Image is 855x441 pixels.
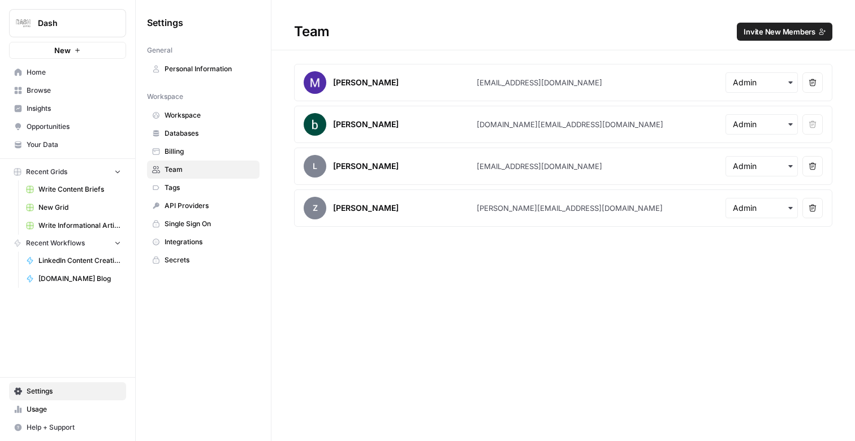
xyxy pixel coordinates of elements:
[9,81,126,100] a: Browse
[733,119,791,130] input: Admin
[333,77,399,88] div: [PERSON_NAME]
[21,252,126,270] a: LinkedIn Content Creation
[26,238,85,248] span: Recent Workflows
[147,197,260,215] a: API Providers
[333,119,399,130] div: [PERSON_NAME]
[9,400,126,418] a: Usage
[38,202,121,213] span: New Grid
[333,161,399,172] div: [PERSON_NAME]
[165,237,254,247] span: Integrations
[733,161,791,172] input: Admin
[744,26,815,37] span: Invite New Members
[733,202,791,214] input: Admin
[147,124,260,142] a: Databases
[27,140,121,150] span: Your Data
[9,42,126,59] button: New
[9,100,126,118] a: Insights
[333,202,399,214] div: [PERSON_NAME]
[27,422,121,433] span: Help + Support
[147,60,260,78] a: Personal Information
[21,180,126,198] a: Write Content Briefs
[477,119,663,130] div: [DOMAIN_NAME][EMAIL_ADDRESS][DOMAIN_NAME]
[9,118,126,136] a: Opportunities
[147,92,183,102] span: Workspace
[9,382,126,400] a: Settings
[147,161,260,179] a: Team
[21,198,126,217] a: New Grid
[477,202,663,214] div: [PERSON_NAME][EMAIL_ADDRESS][DOMAIN_NAME]
[38,220,121,231] span: Write Informational Article (1)
[165,183,254,193] span: Tags
[733,77,791,88] input: Admin
[304,155,326,178] span: L
[38,274,121,284] span: [DOMAIN_NAME] Blog
[147,215,260,233] a: Single Sign On
[147,251,260,269] a: Secrets
[304,71,326,94] img: avatar
[147,142,260,161] a: Billing
[27,404,121,414] span: Usage
[9,136,126,154] a: Your Data
[38,256,121,266] span: LinkedIn Content Creation
[21,217,126,235] a: Write Informational Article (1)
[54,45,71,56] span: New
[9,9,126,37] button: Workspace: Dash
[38,184,121,194] span: Write Content Briefs
[165,146,254,157] span: Billing
[27,122,121,132] span: Opportunities
[13,13,33,33] img: Dash Logo
[27,67,121,77] span: Home
[165,201,254,211] span: API Providers
[9,163,126,180] button: Recent Grids
[147,179,260,197] a: Tags
[147,45,172,55] span: General
[21,270,126,288] a: [DOMAIN_NAME] Blog
[304,113,326,136] img: avatar
[477,161,602,172] div: [EMAIL_ADDRESS][DOMAIN_NAME]
[147,16,183,29] span: Settings
[477,77,602,88] div: [EMAIL_ADDRESS][DOMAIN_NAME]
[27,103,121,114] span: Insights
[165,219,254,229] span: Single Sign On
[147,233,260,251] a: Integrations
[38,18,106,29] span: Dash
[737,23,832,41] button: Invite New Members
[147,106,260,124] a: Workspace
[165,110,254,120] span: Workspace
[9,63,126,81] a: Home
[27,386,121,396] span: Settings
[165,255,254,265] span: Secrets
[271,23,855,41] div: Team
[165,165,254,175] span: Team
[9,418,126,436] button: Help + Support
[26,167,67,177] span: Recent Grids
[27,85,121,96] span: Browse
[304,197,326,219] span: Z
[165,64,254,74] span: Personal Information
[9,235,126,252] button: Recent Workflows
[165,128,254,139] span: Databases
